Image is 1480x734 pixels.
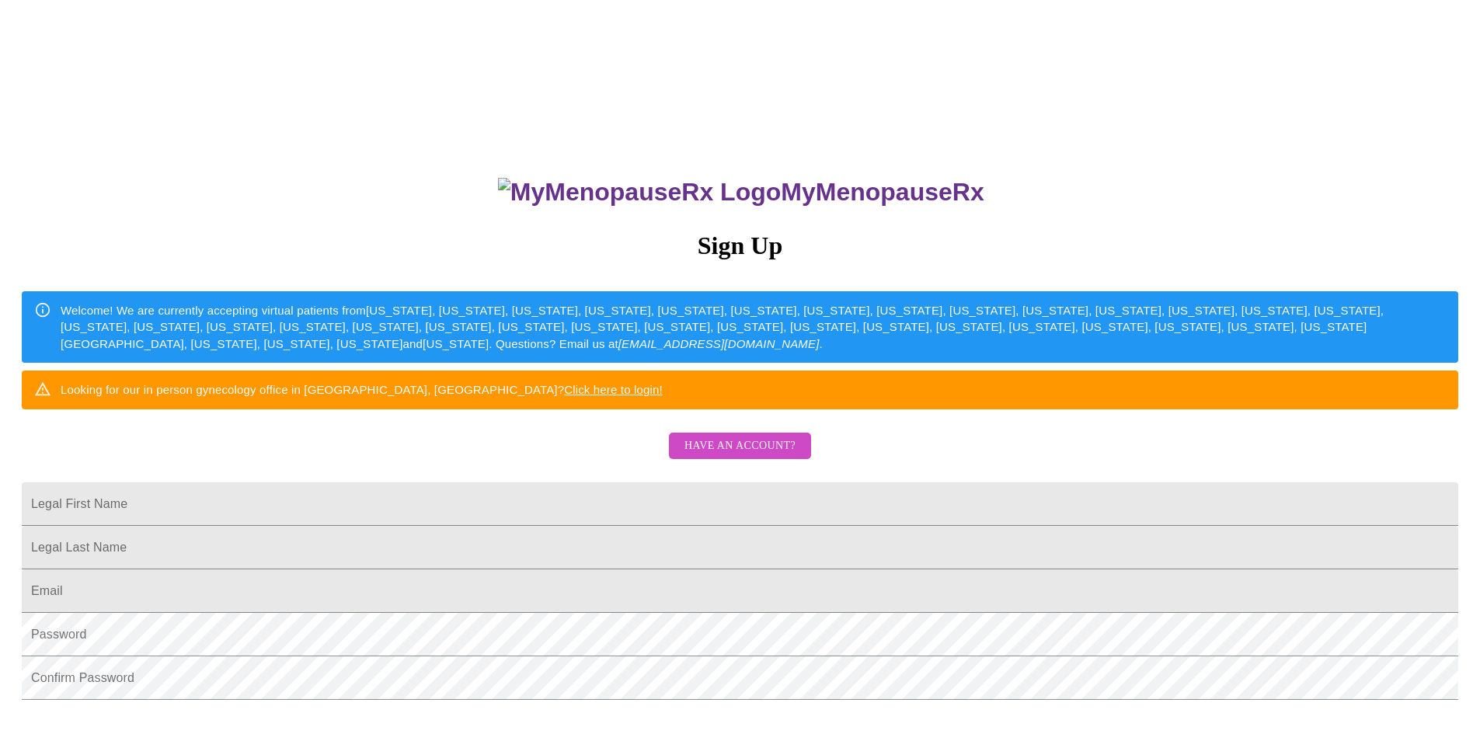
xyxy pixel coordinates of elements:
a: Have an account? [665,450,815,463]
button: Have an account? [669,433,811,460]
img: MyMenopauseRx Logo [498,178,781,207]
div: Looking for our in person gynecology office in [GEOGRAPHIC_DATA], [GEOGRAPHIC_DATA]? [61,375,663,404]
div: Welcome! We are currently accepting virtual patients from [US_STATE], [US_STATE], [US_STATE], [US... [61,296,1446,358]
h3: Sign Up [22,231,1458,260]
h3: MyMenopauseRx [24,178,1459,207]
a: Click here to login! [564,383,663,396]
em: [EMAIL_ADDRESS][DOMAIN_NAME] [618,337,820,350]
span: Have an account? [684,437,796,456]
